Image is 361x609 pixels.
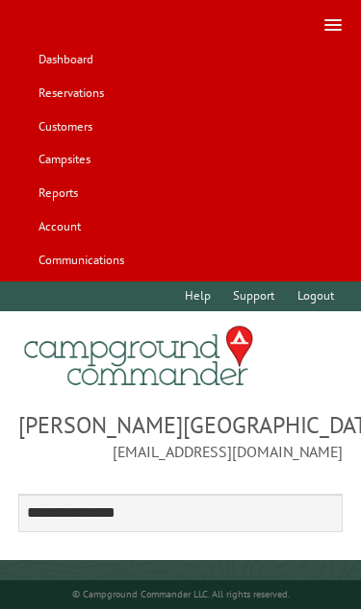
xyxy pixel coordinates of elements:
[18,409,344,463] span: [PERSON_NAME][GEOGRAPHIC_DATA] [EMAIL_ADDRESS][DOMAIN_NAME]
[18,319,259,394] img: Campground Commander
[29,145,99,175] a: Campsites
[29,211,90,241] a: Account
[29,245,133,275] a: Communications
[29,111,101,141] a: Customers
[29,79,113,109] a: Reservations
[288,281,343,311] a: Logout
[72,588,290,600] small: © Campground Commander LLC. All rights reserved.
[224,281,284,311] a: Support
[29,45,102,75] a: Dashboard
[29,179,87,208] a: Reports
[176,281,220,311] a: Help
